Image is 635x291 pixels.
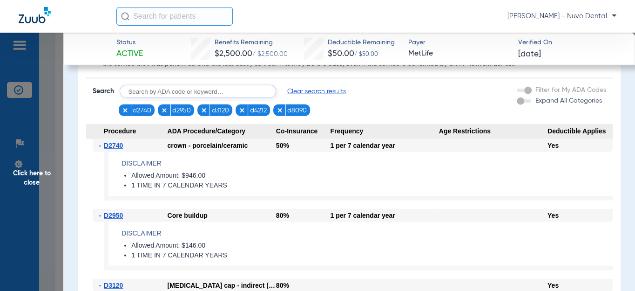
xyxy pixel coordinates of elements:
[122,159,613,168] h4: Disclaimer
[212,106,229,115] span: d3120
[120,85,276,98] input: Search by ADA code or keyword…
[104,282,123,289] span: D3120
[168,139,276,152] div: crown - porcelain/ceramic
[252,51,288,57] span: / $2,500.00
[86,124,168,139] span: Procedure
[131,181,613,190] li: 1 TIME IN 7 CALENDAR YEARS
[99,139,104,152] span: -
[131,242,613,250] li: Allowed Amount: $146.00
[277,107,283,114] img: x.svg
[116,7,233,26] input: Search for patients
[534,85,606,95] label: Filter for My ADA Codes
[330,124,439,139] span: Frequency
[201,107,207,114] img: x.svg
[287,106,307,115] span: d8090
[133,106,151,115] span: d2740
[439,124,547,139] span: Age Restrictions
[122,229,613,238] h4: Disclaimer
[328,49,354,58] span: $50.00
[507,12,616,21] span: [PERSON_NAME] - Nuvo Dental
[518,48,541,60] span: [DATE]
[168,209,276,222] div: Core buildup
[547,124,613,139] span: Deductible Applies
[287,87,345,96] span: Clear search results
[239,107,245,114] img: x.svg
[116,38,143,48] span: Status
[168,124,276,139] span: ADA Procedure/Category
[276,209,331,222] div: 80%
[588,246,635,291] iframe: Chat Widget
[99,209,104,222] span: -
[330,139,439,152] div: 1 per 7 calendar year
[547,139,613,152] div: Yes
[161,107,168,114] img: x.svg
[215,38,288,48] span: Benefits Remaining
[276,124,331,139] span: Co-Insurance
[276,139,331,152] div: 50%
[19,7,51,23] img: Zuub Logo
[328,38,395,48] span: Deductible Remaining
[354,52,378,57] span: / $50.00
[518,38,620,48] span: Verified On
[547,209,613,222] div: Yes
[172,106,191,115] span: d2950
[408,48,510,60] span: MetLife
[122,107,128,114] img: x.svg
[535,97,602,104] span: Expand All Categories
[104,212,123,219] span: D2950
[408,38,510,48] span: Payer
[116,48,143,60] span: Active
[330,209,439,222] div: 1 per 7 calendar year
[131,172,613,180] li: Allowed Amount: $946.00
[104,142,123,149] span: D2740
[131,251,613,260] li: 1 TIME IN 7 CALENDAR YEARS
[250,106,267,115] span: d4212
[215,49,252,58] span: $2,500.00
[93,87,114,96] span: Search
[121,12,129,21] img: Search Icon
